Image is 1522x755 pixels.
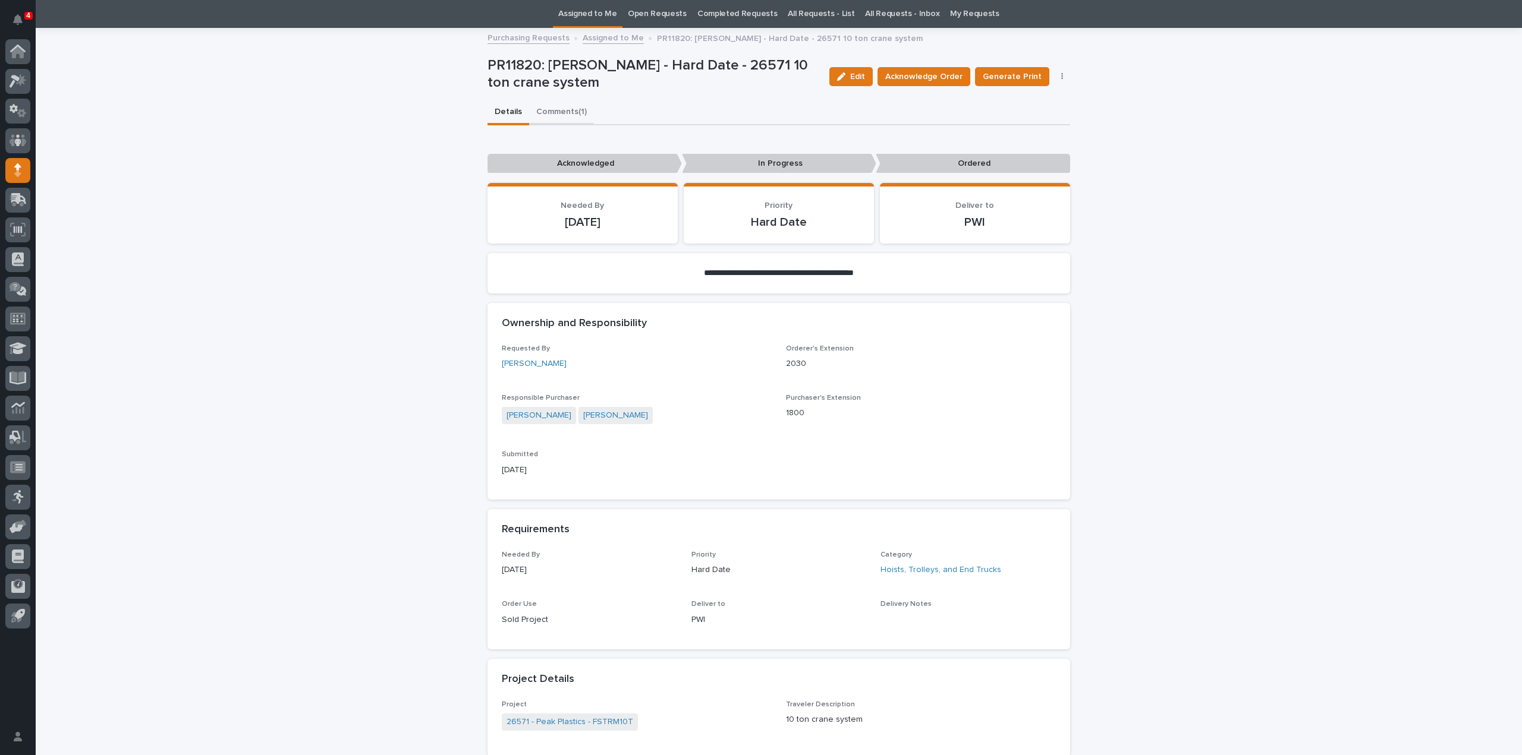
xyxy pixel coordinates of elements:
p: 4 [26,11,30,20]
p: Acknowledged [488,154,682,173]
h2: Requirements [502,523,570,536]
span: Generate Print [983,71,1042,83]
a: [PERSON_NAME] [502,358,567,370]
button: Comments (1) [529,100,594,125]
span: Category [881,551,912,558]
a: [PERSON_NAME] [583,409,648,422]
a: 26571 - Peak Plastics - FSTRM10T [507,716,633,728]
a: Purchasing Requests [488,30,570,44]
p: In Progress [682,154,876,173]
span: Submitted [502,451,538,458]
button: Edit [829,67,873,86]
p: 1800 [786,407,1056,419]
p: Ordered [876,154,1070,173]
p: 10 ton crane system [786,713,1056,726]
button: Acknowledge Order [878,67,970,86]
p: 2030 [786,358,1056,370]
span: Orderer's Extension [786,345,854,352]
span: Edit [850,72,865,81]
span: Priority [765,201,793,210]
p: PWI [691,614,867,626]
span: Acknowledge Order [885,71,963,83]
span: Deliver to [691,601,725,608]
p: [DATE] [502,464,772,476]
span: Delivery Notes [881,601,932,608]
span: Needed By [502,551,540,558]
span: Priority [691,551,716,558]
p: PWI [894,215,1056,229]
p: Hard Date [698,215,860,229]
p: PR11820: [PERSON_NAME] - Hard Date - 26571 10 ton crane system [488,57,820,91]
p: [DATE] [502,564,677,576]
p: Hard Date [691,564,867,576]
h2: Project Details [502,673,574,686]
span: Order Use [502,601,537,608]
p: Sold Project [502,614,677,626]
span: Needed By [561,201,604,210]
button: Notifications [5,7,30,32]
div: Notifications4 [15,14,30,33]
span: Requested By [502,345,550,352]
p: [DATE] [502,215,663,229]
button: Details [488,100,529,125]
a: Hoists, Trolleys, and End Trucks [881,564,1001,576]
a: [PERSON_NAME] [507,409,571,422]
button: Generate Print [975,67,1049,86]
p: PR11820: [PERSON_NAME] - Hard Date - 26571 10 ton crane system [657,31,923,44]
span: Deliver to [955,201,994,210]
h2: Ownership and Responsibility [502,317,647,330]
a: Assigned to Me [583,30,644,44]
span: Responsible Purchaser [502,394,580,402]
span: Traveler Description [786,701,855,708]
span: Purchaser's Extension [786,394,861,402]
span: Project [502,701,527,708]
